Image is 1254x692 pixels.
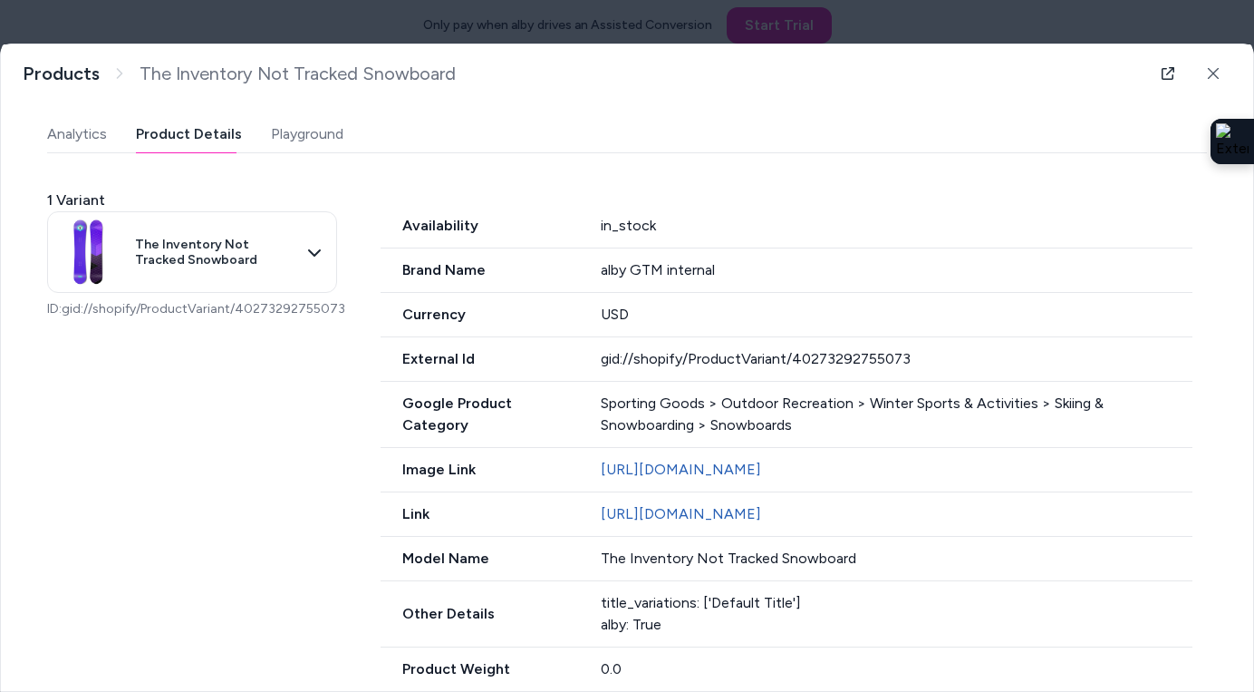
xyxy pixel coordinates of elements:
[23,63,100,85] a: Products
[140,63,456,85] span: The Inventory Not Tracked Snowboard
[601,658,1193,680] div: 0.0
[47,116,107,152] button: Analytics
[23,63,456,85] nav: breadcrumb
[601,461,761,478] a: [URL][DOMAIN_NAME]
[381,304,579,326] span: Currency
[601,259,1193,281] div: alby GTM internal
[136,116,242,152] button: Product Details
[381,459,579,481] span: Image Link
[381,348,579,370] span: External Id
[601,304,1193,326] div: USD
[381,215,579,237] span: Availability
[381,603,579,625] span: Other Details
[52,216,124,288] img: snowboard_purple_hydrogen.png
[47,300,337,318] p: ID: gid://shopify/ProductVariant/40273292755073
[381,548,579,570] span: Model Name
[381,503,579,525] span: Link
[601,548,1193,570] div: The Inventory Not Tracked Snowboard
[47,211,337,293] button: The Inventory Not Tracked Snowboard
[601,393,1193,436] div: Sporting Goods > Outdoor Recreation > Winter Sports & Activities > Skiing & Snowboarding > Snowbo...
[601,505,761,522] a: [URL][DOMAIN_NAME]
[381,658,579,680] span: Product Weight
[601,348,1193,370] div: gid://shopify/ProductVariant/40273292755073
[47,190,105,211] span: 1 Variant
[381,393,579,436] span: Google Product Category
[135,237,296,268] span: The Inventory Not Tracked Snowboard
[601,215,1193,237] div: in_stock
[271,116,343,152] button: Playground
[381,259,579,281] span: Brand Name
[601,592,1193,636] div: title_variations: ['Default Title'] alby: True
